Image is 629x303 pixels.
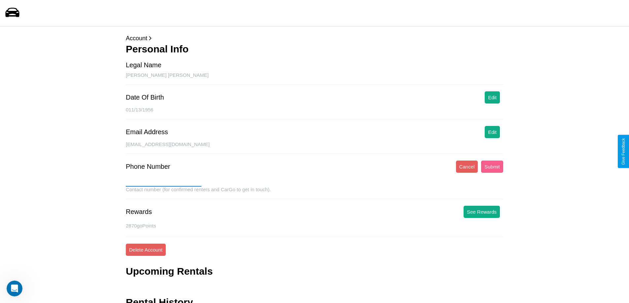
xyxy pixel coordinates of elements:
[456,161,478,173] button: Cancel
[485,91,500,104] button: Edit
[126,141,503,154] div: [EMAIL_ADDRESS][DOMAIN_NAME]
[621,138,626,165] div: Give Feedback
[126,266,213,277] h3: Upcoming Rentals
[126,33,503,44] p: Account
[126,94,164,101] div: Date Of Birth
[485,126,500,138] button: Edit
[126,107,503,119] div: 011/13/1956
[464,206,500,218] button: See Rewards
[126,244,166,256] button: Delete Account
[126,221,503,230] p: 2870 goPoints
[126,72,503,85] div: [PERSON_NAME] [PERSON_NAME]
[126,187,503,199] div: Contact number (for confirmed renters and CarGo to get in touch).
[481,161,503,173] button: Submit
[126,61,161,69] div: Legal Name
[126,128,168,136] div: Email Address
[126,44,503,55] h3: Personal Info
[7,281,22,296] iframe: Intercom live chat
[126,208,152,216] div: Rewards
[126,163,170,170] div: Phone Number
